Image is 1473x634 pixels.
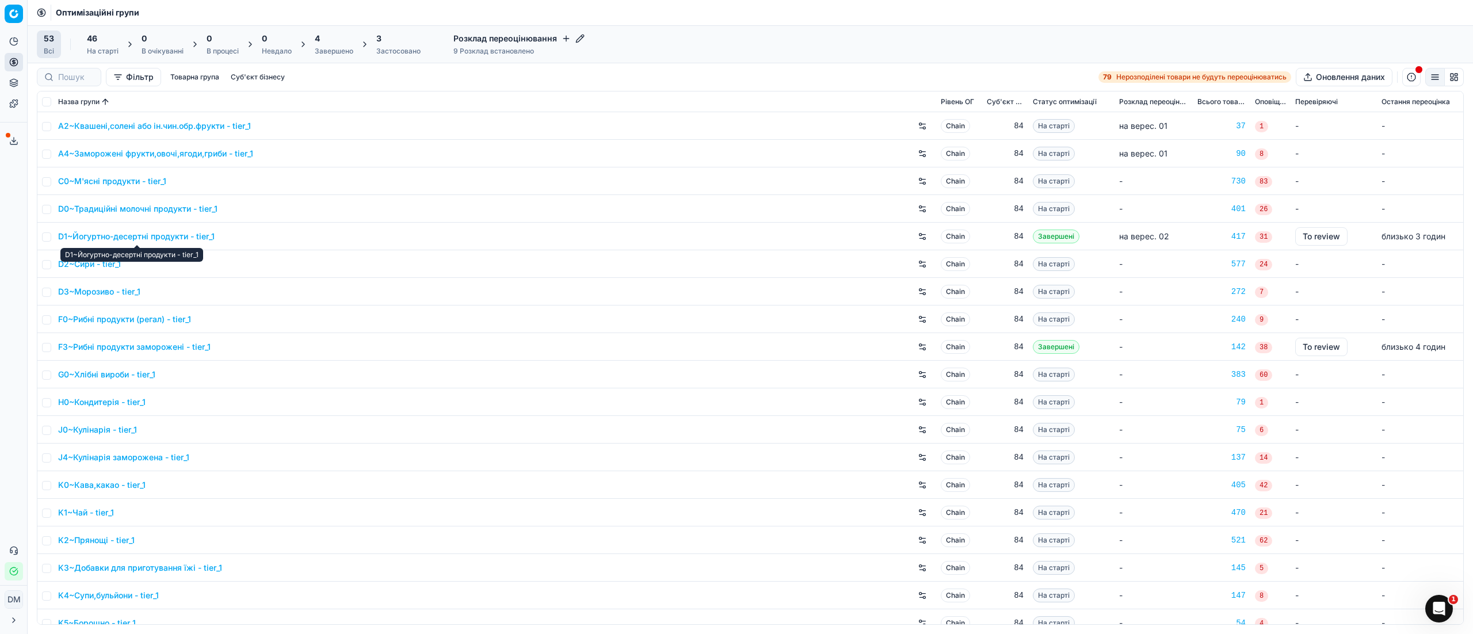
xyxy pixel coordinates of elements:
[1197,590,1246,601] a: 147
[1115,278,1193,305] td: -
[1033,478,1075,492] span: На старті
[1291,305,1377,333] td: -
[1255,342,1272,353] span: 38
[1033,202,1075,216] span: На старті
[1377,416,1463,444] td: -
[87,47,119,56] div: На старті
[106,68,161,86] button: Фільтр
[1119,148,1167,158] span: на верес. 01
[1197,148,1246,159] a: 90
[315,33,320,44] span: 4
[987,507,1024,518] div: 84
[987,286,1024,297] div: 84
[941,368,970,381] span: Chain
[1115,582,1193,609] td: -
[1377,195,1463,223] td: -
[87,33,97,44] span: 46
[1377,167,1463,195] td: -
[1255,148,1268,160] span: 8
[1197,341,1246,353] div: 142
[1033,97,1097,106] span: Статус оптимізації
[1377,278,1463,305] td: -
[1033,340,1079,354] span: Завершені
[58,424,137,436] a: J0~Кулінарія - tier_1
[987,369,1024,380] div: 84
[58,231,215,242] a: D1~Йогуртно-десертні продукти - tier_1
[1033,174,1075,188] span: На старті
[1197,617,1246,629] a: 54
[60,248,203,262] div: D1~Йогуртно-десертні продукти - tier_1
[1115,416,1193,444] td: -
[1291,167,1377,195] td: -
[166,70,224,84] button: Товарна група
[1255,563,1268,574] span: 5
[1377,499,1463,526] td: -
[1033,147,1075,161] span: На старті
[987,120,1024,132] div: 84
[941,450,970,464] span: Chain
[941,97,974,106] span: Рівень OГ
[1291,112,1377,140] td: -
[1115,499,1193,526] td: -
[226,70,289,84] button: Суб'єкт бізнесу
[1115,333,1193,361] td: -
[58,590,159,601] a: K4~Супи,бульйони - tier_1
[1197,424,1246,436] a: 75
[1197,369,1246,380] a: 383
[315,47,353,56] div: Завершено
[58,507,114,518] a: K1~Чай - tier_1
[1255,204,1272,215] span: 26
[1295,338,1348,356] button: To review
[1197,452,1246,463] a: 137
[941,312,970,326] span: Chain
[987,424,1024,436] div: 84
[1382,97,1450,106] span: Остання переоцінка
[1116,72,1287,82] span: Нерозподілені товари не будуть переоцінюватись
[1033,230,1079,243] span: Завершені
[1033,616,1075,630] span: На старті
[1197,203,1246,215] a: 401
[1255,480,1272,491] span: 42
[941,616,970,630] span: Chain
[1255,231,1272,243] span: 31
[941,202,970,216] span: Chain
[941,230,970,243] span: Chain
[142,47,184,56] div: В очікуванні
[58,452,189,463] a: J4~Кулінарія заморожена - tier_1
[1255,314,1268,326] span: 9
[1033,589,1075,602] span: На старті
[1291,471,1377,499] td: -
[1197,231,1246,242] div: 417
[941,506,970,520] span: Chain
[58,369,155,380] a: G0~Хлібні вироби - tier_1
[1291,499,1377,526] td: -
[1197,314,1246,325] div: 240
[941,119,970,133] span: Chain
[1119,97,1188,106] span: Розклад переоцінювання
[1255,397,1268,408] span: 1
[58,479,146,491] a: K0~Кава,какао - tier_1
[1197,175,1246,187] a: 730
[941,147,970,161] span: Chain
[1033,506,1075,520] span: На старті
[1425,595,1453,622] iframe: Intercom live chat
[987,341,1024,353] div: 84
[58,286,140,297] a: D3~Морозиво - tier_1
[987,314,1024,325] div: 84
[1197,120,1246,132] a: 37
[56,7,139,18] nav: breadcrumb
[987,617,1024,629] div: 84
[987,175,1024,187] div: 84
[1197,258,1246,270] a: 577
[1197,479,1246,491] div: 405
[207,47,239,56] div: В процесі
[941,395,970,409] span: Chain
[1197,396,1246,408] a: 79
[1033,450,1075,464] span: На старті
[1033,119,1075,133] span: На старті
[44,33,54,44] span: 53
